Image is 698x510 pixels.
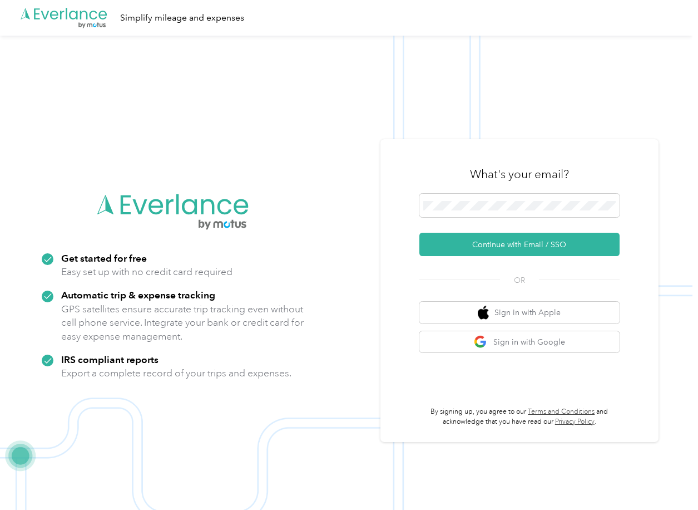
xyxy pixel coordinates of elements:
[474,335,488,349] img: google logo
[500,274,539,286] span: OR
[61,265,232,279] p: Easy set up with no credit card required
[61,289,215,301] strong: Automatic trip & expense tracking
[636,448,698,510] iframe: Everlance-gr Chat Button Frame
[61,366,291,380] p: Export a complete record of your trips and expenses.
[528,408,595,416] a: Terms and Conditions
[61,252,147,264] strong: Get started for free
[61,302,304,344] p: GPS satellites ensure accurate trip tracking even without cell phone service. Integrate your bank...
[61,354,159,365] strong: IRS compliant reports
[419,302,620,323] button: apple logoSign in with Apple
[419,407,620,426] p: By signing up, you agree to our and acknowledge that you have read our .
[470,166,569,182] h3: What's your email?
[555,418,595,426] a: Privacy Policy
[478,306,489,320] img: apple logo
[419,233,620,256] button: Continue with Email / SSO
[419,331,620,353] button: google logoSign in with Google
[120,11,244,25] div: Simplify mileage and expenses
